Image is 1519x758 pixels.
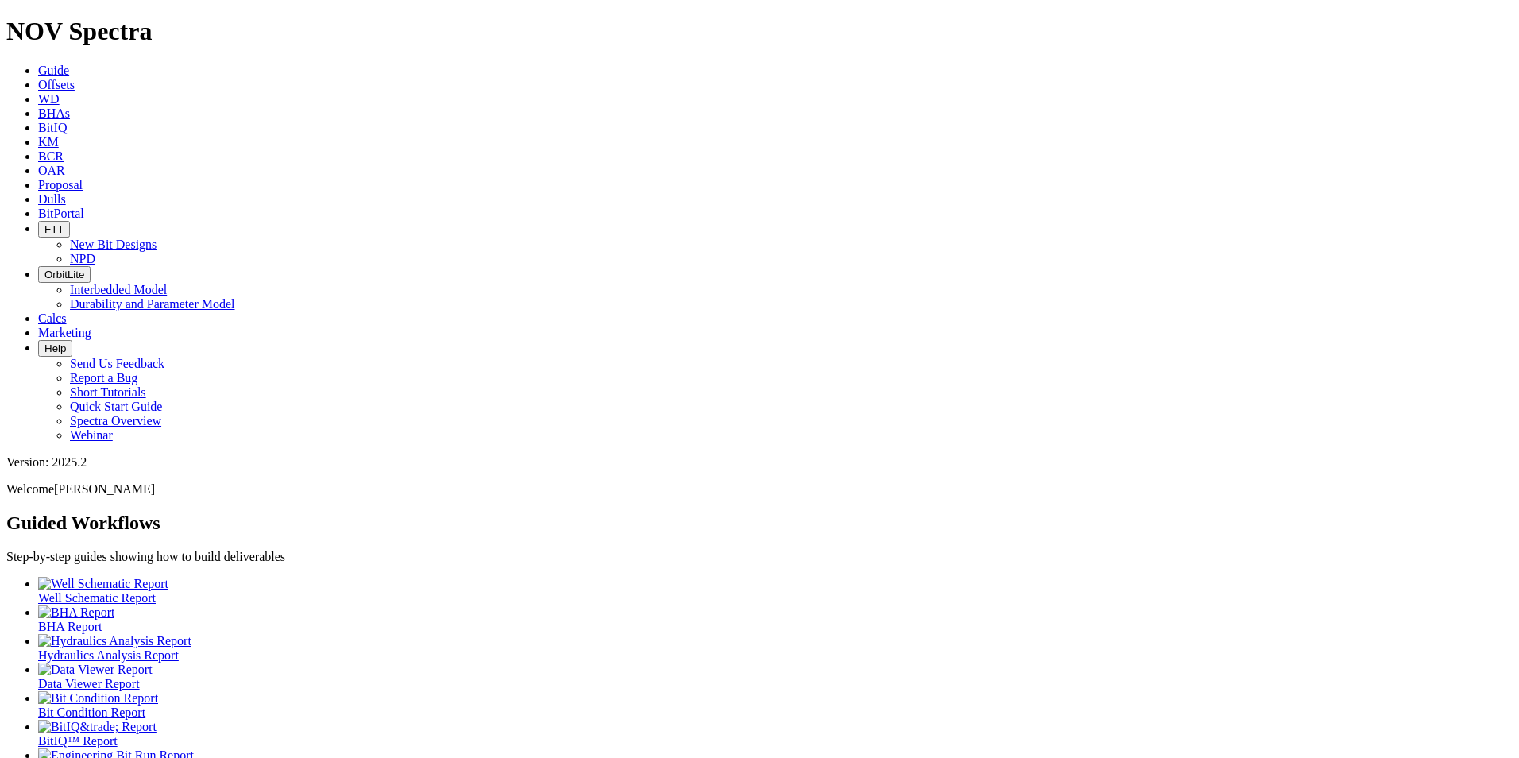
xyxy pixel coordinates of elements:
[38,577,168,591] img: Well Schematic Report
[70,400,162,413] a: Quick Start Guide
[38,605,1513,633] a: BHA Report BHA Report
[70,283,167,296] a: Interbedded Model
[38,207,84,220] a: BitPortal
[38,663,153,677] img: Data Viewer Report
[38,340,72,357] button: Help
[38,164,65,177] a: OAR
[70,357,164,370] a: Send Us Feedback
[38,691,1513,719] a: Bit Condition Report Bit Condition Report
[38,64,69,77] a: Guide
[44,269,84,280] span: OrbitLite
[38,192,66,206] a: Dulls
[38,691,158,706] img: Bit Condition Report
[38,577,1513,605] a: Well Schematic Report Well Schematic Report
[6,550,1513,564] p: Step-by-step guides showing how to build deliverables
[70,252,95,265] a: NPD
[54,482,155,496] span: [PERSON_NAME]
[38,720,157,734] img: BitIQ&trade; Report
[38,78,75,91] a: Offsets
[38,135,59,149] a: KM
[38,266,91,283] button: OrbitLite
[38,326,91,339] a: Marketing
[38,677,140,690] span: Data Viewer Report
[38,734,118,748] span: BitIQ™ Report
[38,221,70,238] button: FTT
[70,238,157,251] a: New Bit Designs
[6,455,1513,470] div: Version: 2025.2
[38,706,145,719] span: Bit Condition Report
[6,512,1513,534] h2: Guided Workflows
[38,620,102,633] span: BHA Report
[38,92,60,106] a: WD
[44,342,66,354] span: Help
[70,428,113,442] a: Webinar
[70,414,161,427] a: Spectra Overview
[6,17,1513,46] h1: NOV Spectra
[38,591,156,605] span: Well Schematic Report
[70,385,146,399] a: Short Tutorials
[38,648,179,662] span: Hydraulics Analysis Report
[38,634,1513,662] a: Hydraulics Analysis Report Hydraulics Analysis Report
[70,371,137,385] a: Report a Bug
[44,223,64,235] span: FTT
[38,178,83,191] a: Proposal
[38,720,1513,748] a: BitIQ&trade; Report BitIQ™ Report
[38,121,67,134] a: BitIQ
[38,663,1513,690] a: Data Viewer Report Data Viewer Report
[38,634,191,648] img: Hydraulics Analysis Report
[38,106,70,120] a: BHAs
[70,297,235,311] a: Durability and Parameter Model
[38,149,64,163] a: BCR
[6,482,1513,497] p: Welcome
[38,605,114,620] img: BHA Report
[38,311,67,325] a: Calcs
